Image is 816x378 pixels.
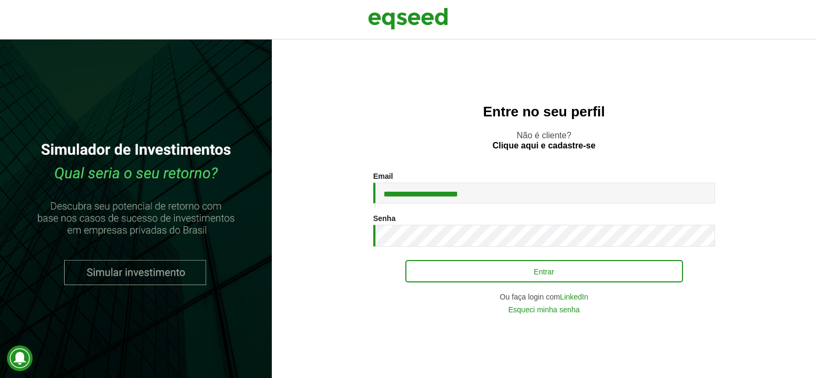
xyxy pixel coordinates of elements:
[373,215,396,222] label: Senha
[373,172,393,180] label: Email
[293,130,795,151] p: Não é cliente?
[373,293,715,301] div: Ou faça login com
[560,293,589,301] a: LinkedIn
[368,5,448,32] img: EqSeed Logo
[492,141,595,150] a: Clique aqui e cadastre-se
[508,306,580,313] a: Esqueci minha senha
[405,260,683,282] button: Entrar
[293,104,795,120] h2: Entre no seu perfil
